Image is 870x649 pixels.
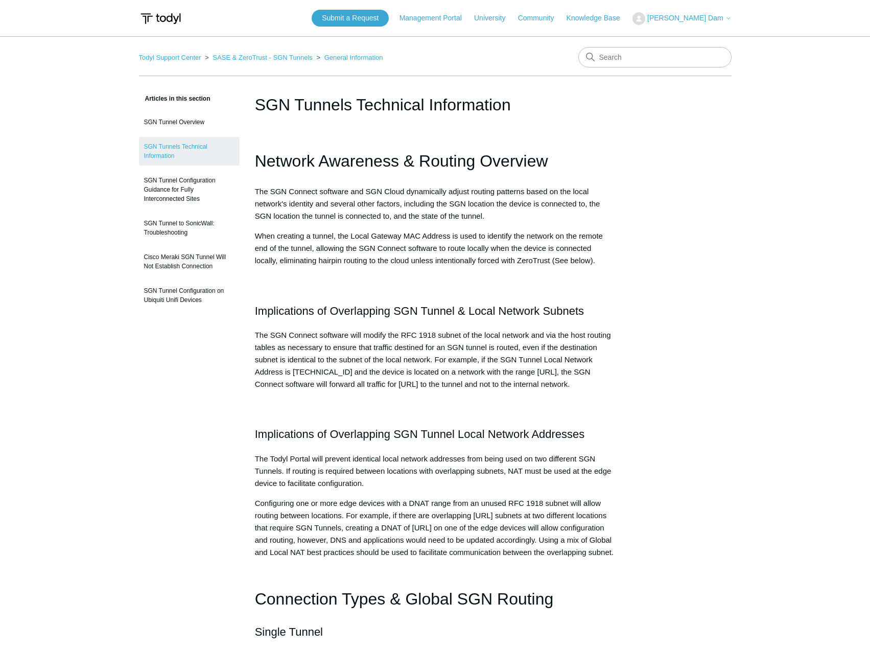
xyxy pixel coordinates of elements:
a: University [474,13,515,24]
a: Community [518,13,565,24]
span: Implications of Overlapping SGN Tunnel Local Network Addresses [255,428,585,441]
a: Todyl Support Center [139,54,201,61]
span: Configuring one or more edge devices with a DNAT range from an unused RFC 1918 subnet will allow ... [255,499,614,557]
a: Management Portal [399,13,472,24]
a: SGN Tunnel Configuration Guidance for Fully Interconnected Sites [139,171,240,208]
h1: SGN Tunnels Technical Information [255,92,616,117]
a: Submit a Request [312,10,389,27]
a: Knowledge Base [567,13,630,24]
li: SASE & ZeroTrust - SGN Tunnels [203,54,314,61]
span: When creating a tunnel, the Local Gateway MAC Address is used to identify the network on the remo... [255,231,603,265]
li: General Information [314,54,383,61]
a: SGN Tunnel Overview [139,112,240,132]
span: The Todyl Portal will prevent identical local network addresses from being used on two different ... [255,454,612,488]
span: Network Awareness & Routing Overview [255,152,548,170]
a: SASE & ZeroTrust - SGN Tunnels [213,54,312,61]
span: Articles in this section [139,95,210,102]
a: General Information [324,54,383,61]
li: Todyl Support Center [139,54,203,61]
span: The SGN Connect software will modify the RFC 1918 subnet of the local network and via the host ro... [255,331,611,388]
span: Single Tunnel [255,625,323,638]
span: Implications of Overlapping SGN Tunnel & Local Network Subnets [255,305,584,317]
span: The SGN Connect software and SGN Cloud dynamically adjust routing patterns based on the local net... [255,187,600,220]
input: Search [578,47,732,67]
span: Connection Types & Global SGN Routing [255,590,554,608]
a: SGN Tunnels Technical Information [139,137,240,166]
a: SGN Tunnel to SonicWall: Troubleshooting [139,214,240,242]
button: [PERSON_NAME] Dam [632,12,732,25]
span: [PERSON_NAME] Dam [647,14,723,22]
a: SGN Tunnel Configuration on Ubiquiti Unifi Devices [139,281,240,310]
img: Todyl Support Center Help Center home page [139,9,182,28]
a: Cisco Meraki SGN Tunnel Will Not Establish Connection [139,247,240,276]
